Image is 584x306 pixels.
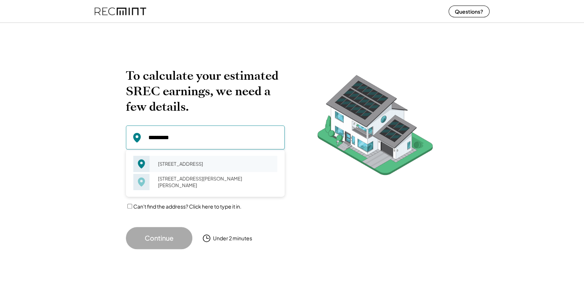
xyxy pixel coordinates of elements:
button: Continue [126,227,192,249]
div: [STREET_ADDRESS][PERSON_NAME][PERSON_NAME] [153,173,277,190]
button: Questions? [449,6,489,17]
img: recmint-logotype%403x%20%281%29.jpeg [95,1,146,21]
img: RecMintArtboard%207.png [303,68,447,186]
div: [STREET_ADDRESS] [153,159,277,169]
h2: To calculate your estimated SREC earnings, we need a few details. [126,68,285,114]
label: Can't find the address? Click here to type it in. [133,203,241,210]
div: Under 2 minutes [213,235,252,242]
